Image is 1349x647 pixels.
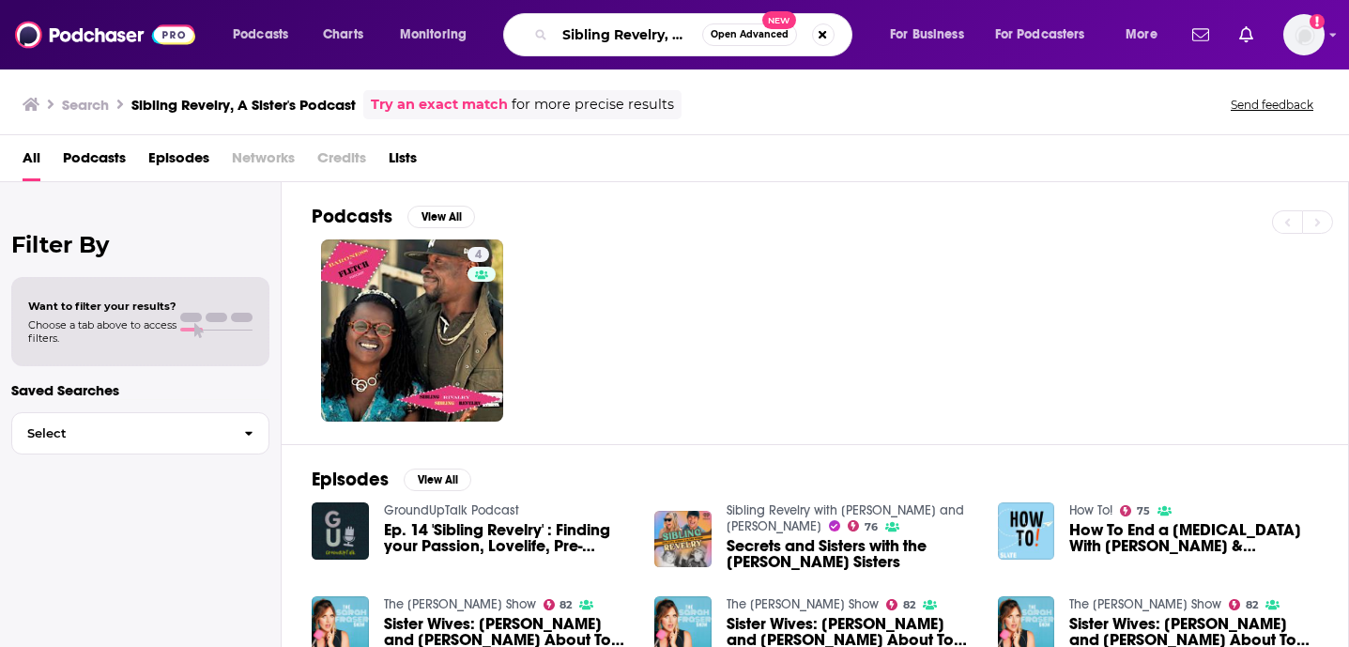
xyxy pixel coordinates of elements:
span: How To End a [MEDICAL_DATA] With [PERSON_NAME] & [PERSON_NAME] [1069,522,1318,554]
button: Select [11,412,269,454]
button: Show profile menu [1283,14,1325,55]
img: Secrets and Sisters with the McCarthy Sisters [654,511,712,568]
a: How To! [1069,502,1112,518]
a: Podcasts [63,143,126,181]
p: Saved Searches [11,381,269,399]
button: open menu [1112,20,1181,50]
span: 76 [865,523,878,531]
span: 82 [903,601,915,609]
span: For Business [890,22,964,48]
button: open menu [877,20,988,50]
button: View All [407,206,475,228]
a: 4 [321,239,503,422]
span: Logged in as megcassidy [1283,14,1325,55]
a: 75 [1120,505,1150,516]
a: PodcastsView All [312,205,475,228]
span: Choose a tab above to access filters. [28,318,176,345]
h2: Episodes [312,468,389,491]
a: How To End a Sibling Rivalry With Kate & Oliver Hudson [1069,522,1318,554]
a: Ep. 14 'Sibling Revelry' : Finding your Passion, Lovelife, Pre-Pandemic Habits, Royal Racism, & P... [384,522,633,554]
h3: Search [62,96,109,114]
a: 82 [886,599,915,610]
input: Search podcasts, credits, & more... [555,20,702,50]
img: User Profile [1283,14,1325,55]
span: New [762,11,796,29]
span: 82 [560,601,572,609]
span: For Podcasters [995,22,1085,48]
h2: Filter By [11,231,269,258]
button: Send feedback [1225,97,1319,113]
span: for more precise results [512,94,674,116]
span: Networks [232,143,295,181]
a: Try an exact match [371,94,508,116]
span: Monitoring [400,22,467,48]
a: GroundUpTalk Podcast [384,502,519,518]
a: Episodes [148,143,209,181]
a: 76 [848,520,878,531]
a: Lists [389,143,417,181]
a: The Sarah Fraser Show [1069,596,1221,612]
a: Show notifications dropdown [1232,19,1261,51]
button: open menu [387,20,491,50]
span: 75 [1137,507,1150,516]
a: Secrets and Sisters with the McCarthy Sisters [727,538,975,570]
span: Credits [317,143,366,181]
h3: Sibling Revelry, A Sister's Podcast [131,96,356,114]
span: Want to filter your results? [28,300,176,313]
a: 82 [544,599,573,610]
span: Charts [323,22,363,48]
a: The Sarah Fraser Show [384,596,536,612]
img: Ep. 14 'Sibling Revelry' : Finding your Passion, Lovelife, Pre-Pandemic Habits, Royal Racism, & P... [312,502,369,560]
span: Select [12,427,229,439]
span: Open Advanced [711,30,789,39]
a: 4 [468,247,489,262]
button: View All [404,469,471,491]
a: EpisodesView All [312,468,471,491]
img: Podchaser - Follow, Share and Rate Podcasts [15,17,195,53]
span: More [1126,22,1157,48]
a: All [23,143,40,181]
div: Search podcasts, credits, & more... [521,13,870,56]
button: Open AdvancedNew [702,23,797,46]
a: Charts [311,20,375,50]
span: Secrets and Sisters with the [PERSON_NAME] Sisters [727,538,975,570]
a: Show notifications dropdown [1185,19,1217,51]
span: Podcasts [233,22,288,48]
a: Sibling Revelry with Kate Hudson and Oliver Hudson [727,502,964,534]
a: 82 [1229,599,1258,610]
a: The Sarah Fraser Show [727,596,879,612]
button: open menu [220,20,313,50]
svg: Add a profile image [1310,14,1325,29]
span: 82 [1246,601,1258,609]
button: open menu [983,20,1112,50]
h2: Podcasts [312,205,392,228]
img: How To End a Sibling Rivalry With Kate & Oliver Hudson [998,502,1055,560]
span: 4 [475,246,482,265]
